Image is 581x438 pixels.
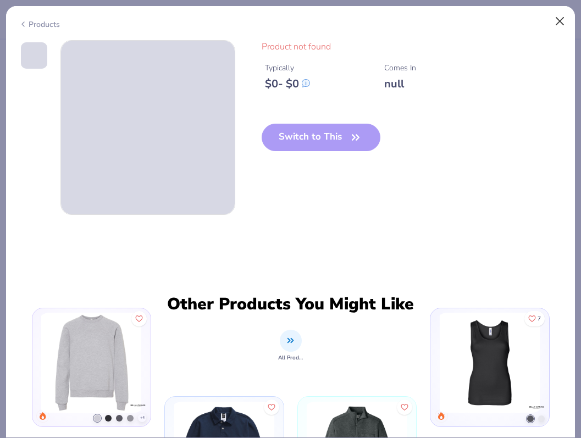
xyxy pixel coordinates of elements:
[38,313,145,413] img: Bella + Canvas Youth Sponge Fleece Crewneck Sweatshirt
[262,41,331,53] span: Product not found
[264,400,279,415] button: Like
[384,62,416,74] div: Comes In
[265,77,310,91] div: $ 0 - $ 0
[538,316,541,321] span: 7
[19,19,60,30] div: Products
[265,62,310,74] div: Typically
[284,334,297,347] img: All Products Image
[278,354,303,362] span: All Products
[384,77,416,91] div: null
[397,400,412,415] button: Like
[131,311,147,326] button: Like
[550,11,571,32] button: Close
[278,330,303,362] div: filter for All Products
[278,330,303,362] button: filter button
[528,399,545,415] img: brand logo
[130,397,146,414] img: brand logo
[140,415,145,421] span: + 4
[436,313,543,413] img: Bella + Canvas Women's Baby Rib Tank
[524,311,545,326] button: Like
[161,295,421,314] div: Other Products You Might Like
